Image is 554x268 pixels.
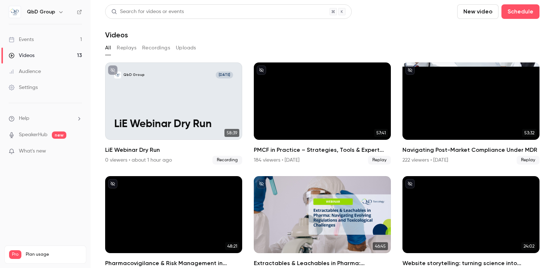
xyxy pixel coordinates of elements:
[105,259,242,268] h2: Pharmacovigilance & Risk Management in Innovative Therapies: A Challenge in Drug Safety
[73,148,82,155] iframe: Noticeable Trigger
[105,157,172,164] div: 0 viewers • about 1 hour ago
[9,84,38,91] div: Settings
[26,252,82,257] span: Plan usage
[105,42,111,54] button: All
[224,129,239,137] span: 58:39
[108,65,117,75] button: unpublished
[522,129,537,137] span: 53:32
[402,146,539,154] h2: Navigating Post-Market Compliance Under MDR
[117,42,136,54] button: Replays
[402,259,539,268] h2: Website storytelling: turning science into engagement
[27,8,55,16] h6: QbD Group
[374,129,388,137] span: 57:41
[517,156,539,165] span: Replay
[108,179,117,188] button: unpublished
[9,115,82,122] li: help-dropdown-opener
[212,156,242,165] span: Recording
[373,242,388,250] span: 46:45
[402,62,539,165] li: Navigating Post-Market Compliance Under MDR
[111,8,184,16] div: Search for videos or events
[19,147,46,155] span: What's new
[368,156,391,165] span: Replay
[105,146,242,154] h2: LiE Webinar Dry Run
[254,146,391,154] h2: PMCF in Practice – Strategies, Tools & Expert Insights
[9,36,34,43] div: Events
[402,157,448,164] div: 222 viewers • [DATE]
[405,65,415,75] button: unpublished
[501,4,539,19] button: Schedule
[19,131,47,139] a: SpeakerHub
[176,42,196,54] button: Uploads
[105,62,242,165] li: LiE Webinar Dry Run
[114,118,233,131] p: LiE Webinar Dry Run
[142,42,170,54] button: Recordings
[9,68,41,75] div: Audience
[9,52,34,59] div: Videos
[123,73,145,77] p: QbD Group
[9,250,21,259] span: Pro
[254,62,391,165] li: PMCF in Practice – Strategies, Tools & Expert Insights
[254,62,391,165] a: 57:41PMCF in Practice – Strategies, Tools & Expert Insights184 viewers • [DATE]Replay
[105,62,242,165] a: LiE Webinar Dry RunQbD Group[DATE]LiE Webinar Dry Run58:39LiE Webinar Dry Run0 viewers • about 1 ...
[521,242,537,250] span: 24:02
[52,131,66,139] span: new
[257,65,266,75] button: unpublished
[254,259,391,268] h2: Extractables & Leachables in Pharma: Navigating Evolving Regulations and Toxicological Challenges
[105,4,539,264] section: Videos
[402,62,539,165] a: 53:32Navigating Post-Market Compliance Under MDR222 viewers • [DATE]Replay
[9,6,21,18] img: QbD Group
[19,115,29,122] span: Help
[216,72,233,78] span: [DATE]
[105,31,128,39] h1: Videos
[114,72,121,78] img: LiE Webinar Dry Run
[457,4,499,19] button: New video
[254,157,299,164] div: 184 viewers • [DATE]
[405,179,415,188] button: unpublished
[257,179,266,188] button: unpublished
[225,242,239,250] span: 48:21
